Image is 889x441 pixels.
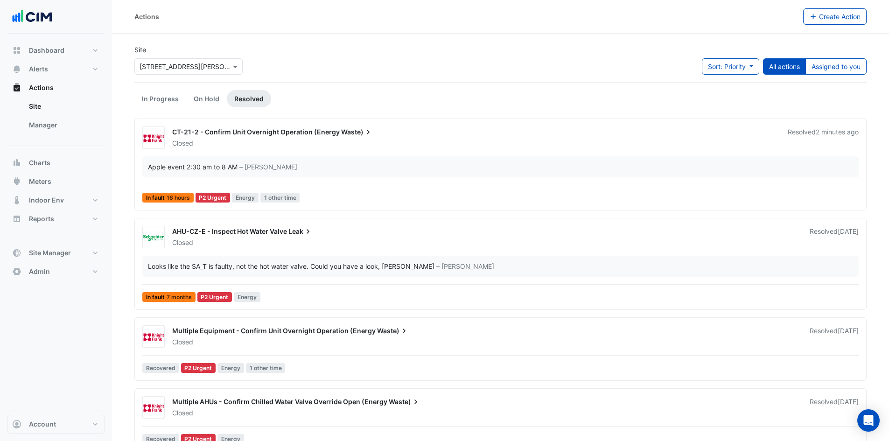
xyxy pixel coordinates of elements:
button: Dashboard [7,41,105,60]
span: Closed [172,238,193,246]
a: Manager [21,116,105,134]
span: Waste) [377,326,409,336]
app-icon: Site Manager [12,248,21,258]
span: Admin [29,267,50,276]
app-icon: Reports [12,214,21,224]
img: Knight Frank Pembroke [143,133,164,143]
app-icon: Indoor Env [12,196,21,205]
span: CT-21-2 - Confirm Unit Overnight Operation (Energy [172,128,340,136]
app-icon: Dashboard [12,46,21,55]
button: Indoor Env [7,191,105,210]
span: Sort: Priority [708,63,746,70]
span: Actions [29,83,54,92]
span: Closed [172,409,193,417]
span: Closed [172,139,193,147]
span: In fault [142,292,196,302]
span: Site Manager [29,248,71,258]
img: Knight Frank Pembroke [143,332,164,342]
span: Thu 05-Jun-2025 14:22 AEST [838,327,859,335]
span: Thu 05-Jun-2025 14:22 AEST [838,398,859,406]
button: Account [7,415,105,434]
span: Indoor Env [29,196,64,205]
span: Waste) [341,127,373,137]
button: Actions [7,78,105,97]
div: Actions [7,97,105,138]
span: Multiple Equipment - Confirm Unit Overnight Operation (Energy [172,327,376,335]
span: 1 other time [246,363,286,373]
div: Looks like the SA_T is faulty, not the hot water valve. Could you have a look, [PERSON_NAME] [148,261,434,271]
span: – [PERSON_NAME] [239,162,297,172]
span: 16 hours [167,195,190,201]
app-icon: Admin [12,267,21,276]
span: In fault [142,193,194,203]
span: – [PERSON_NAME] [436,261,494,271]
span: Closed [172,338,193,346]
button: Sort: Priority [702,58,759,75]
button: Admin [7,262,105,281]
img: Knight Frank Pembroke [143,403,164,413]
div: P2 Urgent [196,193,231,203]
span: Wed 10-Sep-2025 18:46 AEST [816,128,859,136]
div: Actions [134,12,159,21]
span: Energy [217,363,244,373]
span: AHU-CZ-E - Inspect Hot Water Valve [172,227,287,235]
button: Assigned to you [805,58,867,75]
button: All actions [763,58,806,75]
span: Create Action [819,13,861,21]
img: Schneider Electric [143,233,164,242]
span: Fri 06-Jun-2025 14:30 AEST [838,227,859,235]
span: Leak [288,227,313,236]
span: Recovered [142,363,179,373]
span: Reports [29,214,54,224]
img: Company Logo [11,7,53,26]
span: Meters [29,177,51,186]
span: Charts [29,158,50,168]
button: Alerts [7,60,105,78]
span: 1 other time [260,193,300,203]
app-icon: Actions [12,83,21,92]
span: Multiple AHUs - Confirm Chilled Water Valve Override Open (Energy [172,398,387,406]
button: Meters [7,172,105,191]
a: Site [21,97,105,116]
app-icon: Meters [12,177,21,186]
a: Resolved [227,90,271,107]
button: Site Manager [7,244,105,262]
button: Create Action [803,8,867,25]
div: Resolved [810,227,859,247]
span: Energy [234,292,260,302]
div: Resolved [810,326,859,347]
span: Energy [232,193,259,203]
app-icon: Alerts [12,64,21,74]
div: P2 Urgent [197,292,232,302]
div: P2 Urgent [181,363,216,373]
button: Charts [7,154,105,172]
span: Alerts [29,64,48,74]
span: Waste) [389,397,420,406]
div: Apple event 2:30 am to 8 AM [148,162,238,172]
a: On Hold [186,90,227,107]
div: Resolved [788,127,859,148]
span: 7 months [167,294,192,300]
span: Dashboard [29,46,64,55]
app-icon: Charts [12,158,21,168]
div: Resolved [810,397,859,418]
span: Account [29,420,56,429]
label: Site [134,45,146,55]
a: In Progress [134,90,186,107]
button: Reports [7,210,105,228]
div: Open Intercom Messenger [857,409,880,432]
